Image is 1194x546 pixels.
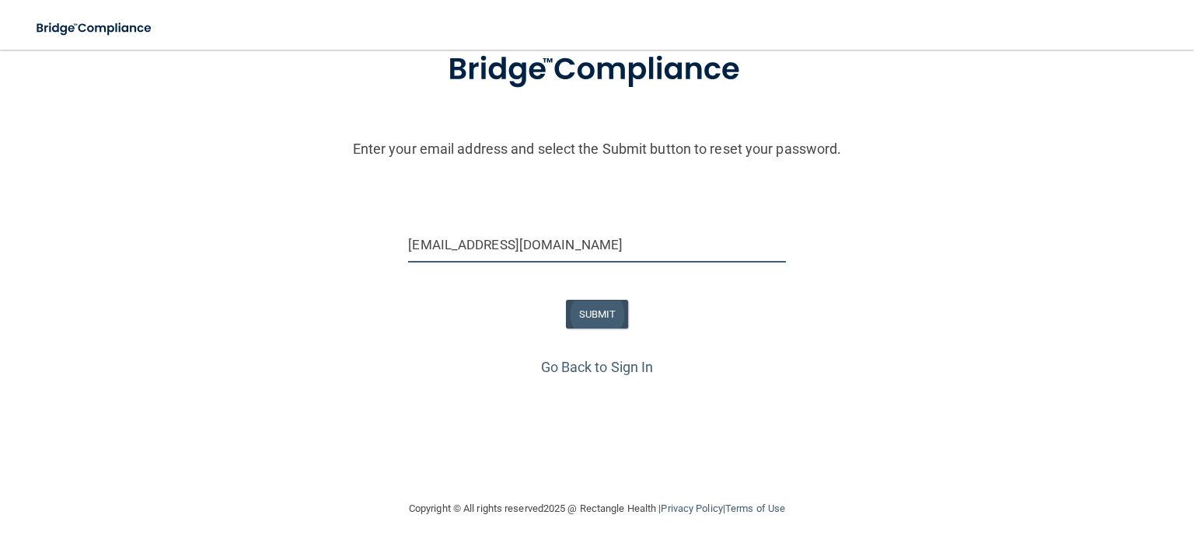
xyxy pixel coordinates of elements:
[408,228,785,263] input: Email
[566,300,629,329] button: SUBMIT
[23,12,166,44] img: bridge_compliance_login_screen.278c3ca4.svg
[313,484,881,534] div: Copyright © All rights reserved 2025 @ Rectangle Health | |
[416,30,778,110] img: bridge_compliance_login_screen.278c3ca4.svg
[725,503,785,514] a: Terms of Use
[661,503,722,514] a: Privacy Policy
[541,359,654,375] a: Go Back to Sign In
